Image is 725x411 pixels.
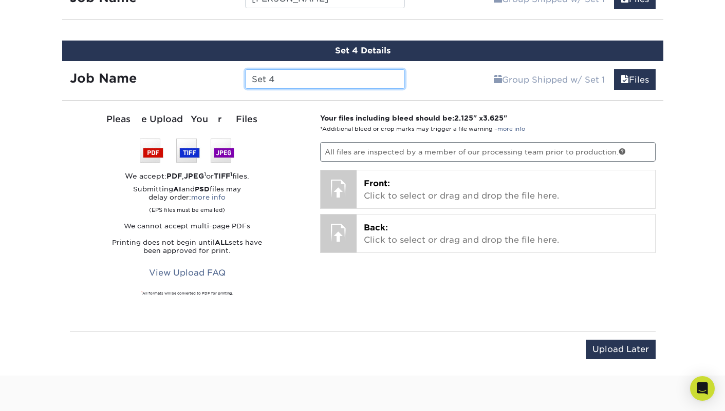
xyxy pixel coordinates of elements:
a: Group Shipped w/ Set 1 [487,69,611,90]
span: 2.125 [454,114,473,122]
input: Upload Later [586,340,656,359]
div: Set 4 Details [62,41,663,61]
p: Click to select or drag and drop the file here. [364,222,648,246]
div: Open Intercom Messenger [690,376,715,401]
strong: PDF [166,172,182,180]
p: All files are inspected by a member of our processing team prior to production. [320,142,656,162]
sup: 1 [230,171,232,177]
span: shipping [494,75,502,85]
span: 3.625 [483,114,504,122]
p: Printing does not begin until sets have been approved for print. [70,239,305,255]
strong: JPEG [184,172,204,180]
input: Enter a job name [245,69,405,89]
strong: TIFF [214,172,230,180]
p: Submitting and files may delay order: [70,185,305,214]
div: We accept: , or files. [70,171,305,181]
div: All formats will be converted to PDF for printing. [70,291,305,296]
small: *Additional bleed or crop marks may trigger a file warning – [320,126,525,132]
span: Front: [364,179,390,188]
strong: AI [173,185,181,193]
img: We accept: PSD, TIFF, or JPEG (JPG) [140,139,234,163]
a: View Upload FAQ [142,263,232,283]
p: Click to select or drag and drop the file here. [364,178,648,202]
sup: 1 [204,171,206,177]
span: Back: [364,223,388,232]
small: (EPS files must be emailed) [149,202,225,214]
a: Files [614,69,656,90]
strong: Your files including bleed should be: " x " [320,114,507,122]
span: files [621,75,629,85]
strong: Job Name [70,71,137,86]
strong: PSD [195,185,210,193]
sup: 1 [141,290,142,293]
a: more info [497,126,525,132]
div: Please Upload Your Files [70,113,305,126]
p: We cannot accept multi-page PDFs [70,222,305,230]
a: more info [191,193,226,201]
strong: ALL [215,239,229,246]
